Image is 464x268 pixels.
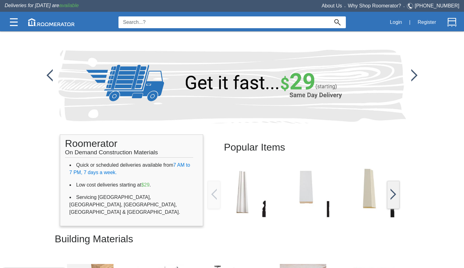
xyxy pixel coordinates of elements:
[55,229,409,249] h2: Building Materials
[322,3,342,8] a: About Us
[405,15,414,29] div: |
[279,165,333,219] img: /app/images/Buttons/favicon.jpg
[69,162,190,175] span: 7 AM to 7 PM, 7 days a week.
[407,2,415,10] img: Telephone.svg
[69,179,194,191] li: Low cost deliveries starting at .
[348,3,401,8] a: Why Shop Roomerator?
[141,182,149,187] span: $29
[401,5,407,8] span: •
[28,18,75,26] img: roomerator-logo.svg
[69,159,194,179] li: Quick or scheduled deliveries available from
[5,3,79,8] span: Deliveries for [DATE] are
[118,16,329,28] input: Search...?
[334,19,341,25] img: Search_Icon.svg
[47,69,53,81] img: /app/images/Buttons/favicon.jpg
[386,16,405,29] button: Login
[65,146,158,156] span: On Demand Construction Materials
[59,3,79,8] span: available
[342,165,397,219] img: /app/images/Buttons/favicon.jpg
[224,137,384,158] h2: Popular Items
[69,191,194,218] li: Servicing [GEOGRAPHIC_DATA], [GEOGRAPHIC_DATA], [GEOGRAPHIC_DATA], [GEOGRAPHIC_DATA] & [GEOGRAPHI...
[411,69,417,81] img: /app/images/Buttons/favicon.jpg
[414,16,439,29] button: Register
[390,189,396,200] img: /app/images/Buttons/favicon.jpg
[65,135,194,158] h1: Roomerator
[215,165,270,219] img: /app/images/Buttons/favicon.jpg
[342,5,348,8] span: •
[415,3,459,8] a: [PHONE_NUMBER]
[10,18,18,26] img: Categories.svg
[447,18,457,27] img: Cart.svg
[211,189,217,200] img: /app/images/Buttons/favicon.jpg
